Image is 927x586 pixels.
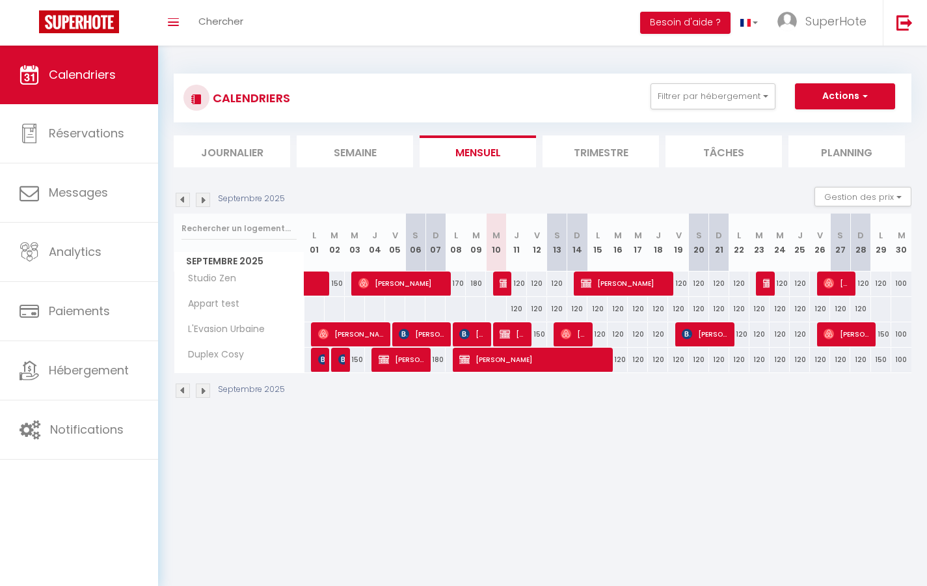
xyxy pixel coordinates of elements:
div: 120 [749,297,770,321]
div: 120 [770,348,790,372]
span: [PERSON_NAME] [500,322,526,346]
div: 120 [547,272,567,296]
span: Duplex Cosy [176,348,247,362]
button: Ouvrir le widget de chat LiveChat [10,5,49,44]
img: Super Booking [39,10,119,33]
div: 120 [668,348,688,372]
span: Studio Zen [176,272,239,286]
th: 23 [749,214,770,272]
li: Planning [788,135,905,167]
div: 120 [770,322,790,346]
input: Rechercher un logement... [181,217,297,240]
div: 150 [871,322,891,346]
div: 100 [891,322,911,346]
div: 120 [770,272,790,296]
div: 120 [709,348,729,372]
div: 120 [729,272,749,296]
th: 05 [385,214,405,272]
div: 150 [345,348,365,372]
span: Septembre 2025 [174,252,304,271]
div: 120 [709,272,729,296]
div: 120 [729,348,749,372]
th: 09 [466,214,486,272]
li: Tâches [665,135,782,167]
div: 120 [608,322,628,346]
abbr: S [837,229,843,242]
abbr: J [798,229,803,242]
div: 120 [810,297,830,321]
span: Chercher [198,14,243,28]
div: 120 [790,272,810,296]
abbr: V [534,229,540,242]
abbr: D [433,229,439,242]
div: 120 [790,348,810,372]
span: [PERSON_NAME] [824,322,870,346]
div: 120 [527,297,547,321]
li: Semaine [297,135,413,167]
div: 120 [587,297,608,321]
th: 24 [770,214,790,272]
div: 120 [689,297,709,321]
span: [PERSON_NAME] [379,347,425,372]
th: 16 [608,214,628,272]
div: 120 [507,297,527,321]
abbr: M [614,229,622,242]
span: L'Evasion Urbaine [176,322,268,337]
abbr: L [596,229,600,242]
div: 120 [628,348,648,372]
span: Messages [49,184,108,201]
div: 120 [729,322,749,346]
div: 120 [709,297,729,321]
span: [PERSON_NAME] [682,322,729,346]
div: 120 [770,297,790,321]
abbr: M [492,229,500,242]
span: [PERSON_NAME] [763,271,770,296]
th: 03 [345,214,365,272]
th: 19 [668,214,688,272]
div: 180 [425,348,446,372]
button: Gestion des prix [814,187,911,206]
span: Hébergement [49,362,129,378]
div: 120 [648,297,668,321]
span: Analytics [49,244,101,260]
div: 120 [648,348,668,372]
th: 29 [871,214,891,272]
abbr: L [454,229,458,242]
abbr: M [351,229,358,242]
th: 10 [486,214,506,272]
span: [PERSON_NAME] [358,271,446,296]
div: 120 [587,322,608,346]
th: 25 [790,214,810,272]
abbr: L [737,229,741,242]
abbr: D [716,229,722,242]
div: 150 [527,322,547,346]
div: 120 [689,272,709,296]
div: 120 [567,297,587,321]
p: Septembre 2025 [218,384,285,396]
abbr: L [312,229,316,242]
th: 12 [527,214,547,272]
div: 120 [850,272,870,296]
th: 28 [850,214,870,272]
span: Calendriers [49,66,116,83]
span: Patureau Léa [318,347,325,372]
div: 120 [850,348,870,372]
span: Appart test [176,297,243,311]
abbr: L [879,229,883,242]
span: [PERSON_NAME] [338,347,345,372]
span: [PERSON_NAME] [459,322,486,346]
span: [PERSON_NAME] [561,322,587,346]
div: 120 [749,348,770,372]
img: logout [896,14,913,31]
div: 120 [608,348,628,372]
div: 120 [871,272,891,296]
th: 02 [325,214,345,272]
abbr: S [554,229,560,242]
li: Journalier [174,135,290,167]
th: 13 [547,214,567,272]
abbr: M [634,229,642,242]
div: 150 [871,348,891,372]
th: 11 [507,214,527,272]
div: 120 [790,322,810,346]
th: 06 [405,214,425,272]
